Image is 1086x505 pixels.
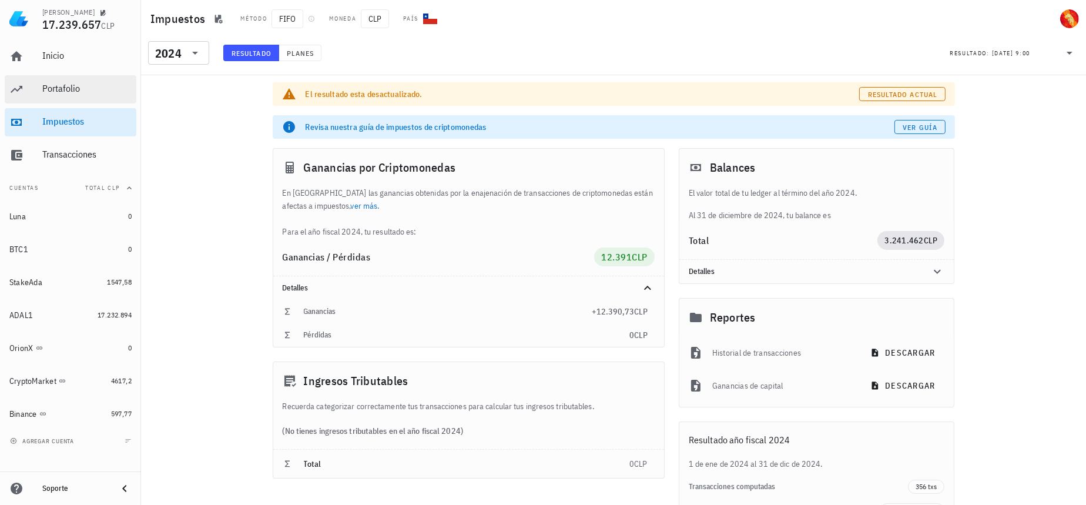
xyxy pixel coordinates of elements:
[712,373,854,399] div: Ganancias de capital
[859,87,945,101] button: Resultado actual
[42,50,132,61] div: Inicio
[85,184,120,192] span: Total CLP
[102,21,115,31] span: CLP
[873,380,935,391] span: descargar
[9,343,33,353] div: OrionX
[304,459,321,469] span: Total
[629,459,634,469] span: 0
[5,108,136,136] a: Impuestos
[5,268,136,296] a: StakeAda 1547,58
[634,306,648,317] span: CLP
[283,283,626,293] div: Detalles
[155,48,182,59] div: 2024
[304,330,629,340] div: Pérdidas
[273,413,664,449] div: (No tienes ingresos tributables en el año fiscal 2024)
[634,459,648,469] span: CLP
[5,75,136,103] a: Portafolio
[304,307,592,316] div: Ganancias
[629,330,634,340] span: 0
[9,376,56,386] div: CryptoMarket
[148,41,209,65] div: 2024
[867,90,937,99] span: Resultado actual
[286,49,314,58] span: Planes
[111,376,132,385] span: 4617,2
[9,310,33,320] div: ADAL1
[5,235,136,263] a: BTC1 0
[273,186,664,238] div: En [GEOGRAPHIC_DATA] las ganancias obtenidas por la enajenación de transacciones de criptomonedas...
[632,251,648,263] span: CLP
[128,245,132,253] span: 0
[863,342,944,363] button: descargar
[7,435,79,447] button: agregar cuenta
[128,212,132,220] span: 0
[283,251,371,263] span: Ganancias / Pérdidas
[42,16,102,32] span: 17.239.657
[679,422,954,457] div: Resultado año fiscal 2024
[943,42,1084,64] div: Resultado:[DATE] 9:00
[863,375,944,396] button: descargar
[679,299,954,336] div: Reportes
[271,9,303,28] span: FIFO
[712,340,854,366] div: Historial de transacciones
[894,120,946,134] a: Ver guía
[950,45,992,61] div: Resultado:
[306,88,860,100] div: El resultado esta desactualizado.
[689,267,917,276] div: Detalles
[42,83,132,94] div: Portafolio
[592,306,634,317] span: +12.390,73
[992,48,1030,59] div: [DATE] 9:00
[873,347,935,358] span: descargar
[273,362,664,400] div: Ingresos Tributables
[601,251,632,263] span: 12.391
[107,277,132,286] span: 1547,58
[679,186,954,222] div: Al 31 de diciembre de 2024, tu balance es
[111,409,132,418] span: 597,77
[98,310,132,319] span: 17.232.894
[306,121,894,133] div: Revisa nuestra guía de impuestos de criptomonedas
[231,49,271,58] span: Resultado
[9,245,28,255] div: BTC1
[223,45,279,61] button: Resultado
[351,200,378,211] a: ver más
[150,9,210,28] h1: Impuestos
[924,235,938,246] span: CLP
[361,9,389,28] span: CLP
[5,141,136,169] a: Transacciones
[423,12,437,26] div: CL-icon
[5,202,136,230] a: Luna 0
[679,457,954,470] div: 1 de ene de 2024 al 31 de dic de 2024.
[42,149,132,160] div: Transacciones
[634,330,648,340] span: CLP
[329,14,356,24] div: Moneda
[42,8,95,17] div: [PERSON_NAME]
[689,186,945,199] p: El valor total de tu ledger al término del año 2024.
[5,334,136,362] a: OrionX 0
[128,343,132,352] span: 0
[679,149,954,186] div: Balances
[5,301,136,329] a: ADAL1 17.232.894
[1060,9,1079,28] div: avatar
[273,149,664,186] div: Ganancias por Criptomonedas
[902,123,937,132] span: Ver guía
[5,400,136,428] a: Binance 597,77
[12,437,74,445] span: agregar cuenta
[689,236,878,245] div: Total
[403,14,418,24] div: País
[9,9,28,28] img: LedgiFi
[916,480,937,493] span: 356 txs
[9,212,26,222] div: Luna
[679,260,954,283] div: Detalles
[5,42,136,71] a: Inicio
[5,367,136,395] a: CryptoMarket 4617,2
[42,116,132,127] div: Impuestos
[273,400,664,413] div: Recuerda categorizar correctamente tus transacciones para calcular tus ingresos tributables.
[42,484,108,493] div: Soporte
[279,45,322,61] button: Planes
[240,14,267,24] div: Método
[273,276,664,300] div: Detalles
[689,482,909,491] div: Transacciones computadas
[884,235,923,246] span: 3.241.462
[9,409,37,419] div: Binance
[9,277,42,287] div: StakeAda
[5,174,136,202] button: CuentasTotal CLP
